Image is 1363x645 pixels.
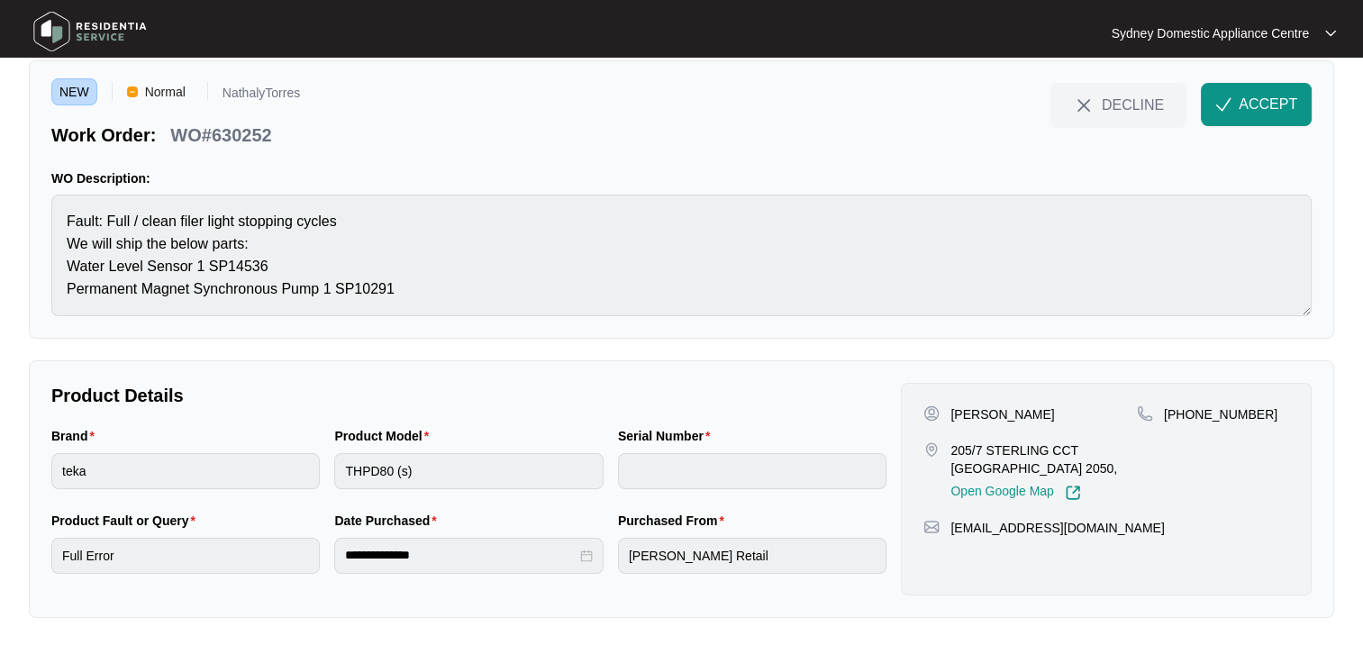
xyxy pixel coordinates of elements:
[1050,83,1186,126] button: close-IconDECLINE
[923,519,940,535] img: map-pin
[51,195,1312,316] textarea: Fault: Full / clean filer light stopping cycles We will ship the below parts: Water Level Sensor ...
[618,453,886,489] input: Serial Number
[618,512,731,530] label: Purchased From
[1164,405,1277,423] p: [PHONE_NUMBER]
[334,512,443,530] label: Date Purchased
[51,123,156,148] p: Work Order:
[170,123,271,148] p: WO#630252
[27,5,153,59] img: residentia service logo
[127,86,138,97] img: Vercel Logo
[950,405,1054,423] p: [PERSON_NAME]
[51,453,320,489] input: Brand
[618,538,886,574] input: Purchased From
[923,405,940,422] img: user-pin
[1325,29,1336,38] img: dropdown arrow
[345,546,576,565] input: Date Purchased
[334,453,603,489] input: Product Model
[1065,485,1081,501] img: Link-External
[1073,95,1095,116] img: close-Icon
[1215,96,1231,113] img: check-Icon
[138,78,193,105] span: Normal
[223,86,300,105] p: NathalyTorres
[950,519,1164,537] p: [EMAIL_ADDRESS][DOMAIN_NAME]
[51,383,886,408] p: Product Details
[51,512,203,530] label: Product Fault or Query
[618,427,717,445] label: Serial Number
[51,169,1312,187] p: WO Description:
[1239,94,1297,115] span: ACCEPT
[334,427,436,445] label: Product Model
[923,441,940,458] img: map-pin
[1201,83,1312,126] button: check-IconACCEPT
[1137,405,1153,422] img: map-pin
[51,78,97,105] span: NEW
[51,427,102,445] label: Brand
[1102,95,1164,114] span: DECLINE
[950,441,1137,477] p: 205/7 STERLING CCT [GEOGRAPHIC_DATA] 2050,
[1112,24,1309,42] p: Sydney Domestic Appliance Centre
[950,485,1080,501] a: Open Google Map
[51,538,320,574] input: Product Fault or Query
